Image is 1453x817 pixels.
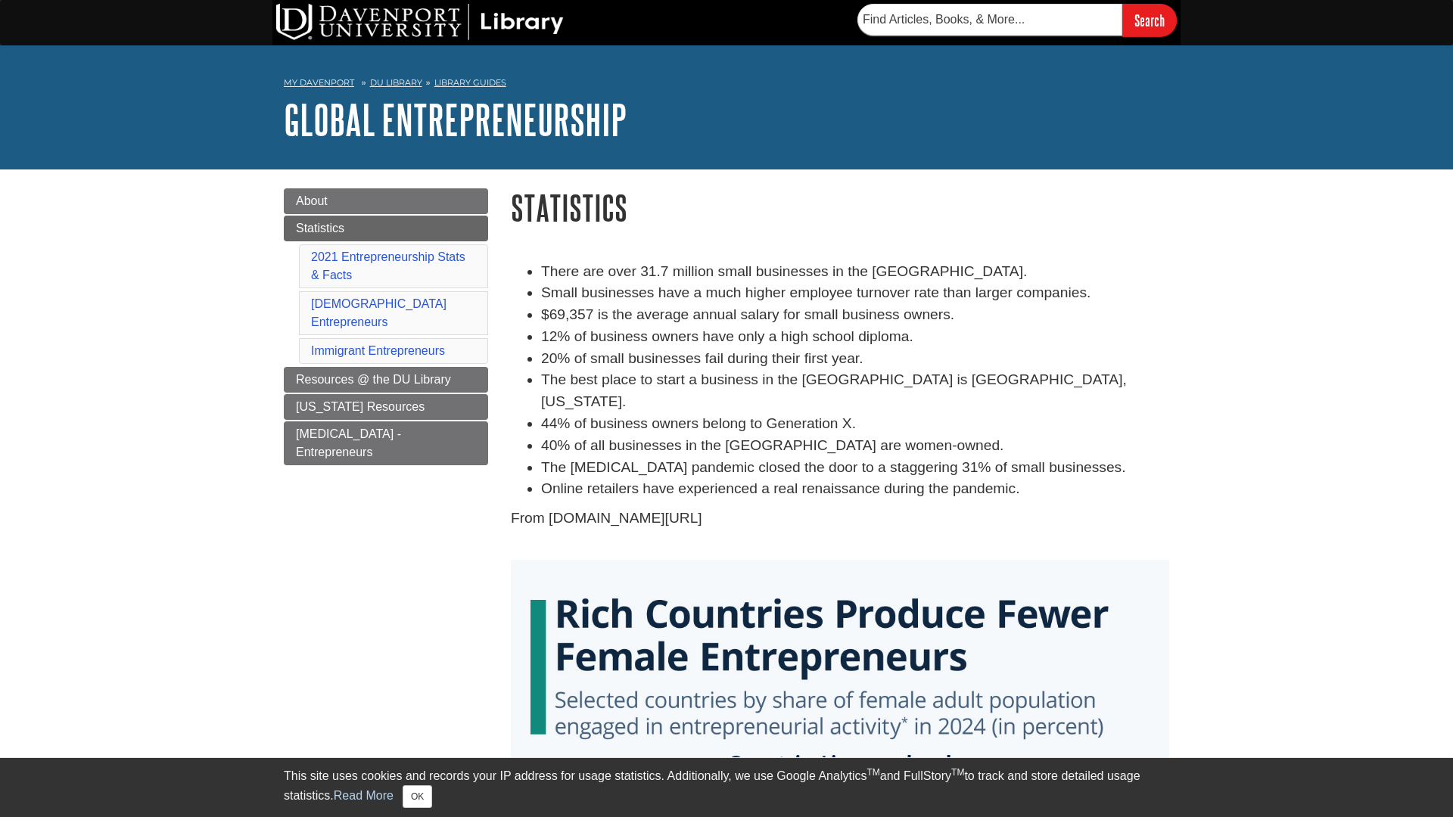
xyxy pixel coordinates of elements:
sup: TM [867,767,879,778]
a: DU Library [370,77,422,88]
li: 40% of all businesses in the [GEOGRAPHIC_DATA] are women-owned. [541,435,1169,457]
nav: breadcrumb [284,73,1169,97]
a: 2021 Entrepreneurship Stats & Facts [311,250,465,281]
li: 20% of small businesses fail during their first year. [541,348,1169,370]
li: Small businesses have a much higher employee turnover rate than larger companies. [541,282,1169,304]
a: [MEDICAL_DATA] - Entrepreneurs [284,421,488,465]
div: This site uses cookies and records your IP address for usage statistics. Additionally, we use Goo... [284,767,1169,808]
a: My Davenport [284,76,354,89]
h1: Statistics [511,188,1169,227]
a: Library Guides [434,77,506,88]
span: Statistics [296,222,344,235]
a: About [284,188,488,214]
li: $69,357 is the average annual salary for small business owners. [541,304,1169,326]
div: From [DOMAIN_NAME][URL] [511,261,1169,530]
li: 44% of business owners belong to Generation X. [541,413,1169,435]
li: There are over 31.7 million small businesses in the [GEOGRAPHIC_DATA]. [541,261,1169,283]
sup: TM [951,767,964,778]
img: DU Library [276,4,564,40]
span: About [296,194,328,207]
div: Guide Page Menu [284,188,488,465]
form: Searches DU Library's articles, books, and more [857,4,1177,36]
span: [US_STATE] Resources [296,400,425,413]
li: The [MEDICAL_DATA] pandemic closed the door to a staggering 31% of small businesses. [541,457,1169,479]
span: Resources @ the DU Library [296,373,451,386]
a: Global Entrepreneurship [284,96,627,143]
li: The best place to start a business in the [GEOGRAPHIC_DATA] is [GEOGRAPHIC_DATA], [US_STATE]. [541,369,1169,413]
a: Resources @ the DU Library [284,367,488,393]
li: Online retailers have experienced a real renaissance during the pandemic. [541,478,1169,500]
span: [MEDICAL_DATA] - Entrepreneurs [296,427,401,458]
a: Read More [334,789,394,802]
a: Immigrant Entrepreneurs [311,344,445,357]
button: Close [403,785,432,808]
a: Statistics [284,216,488,241]
input: Find Articles, Books, & More... [857,4,1122,36]
a: [US_STATE] Resources [284,394,488,420]
li: 12% of business owners have only a high school diploma. [541,326,1169,348]
input: Search [1122,4,1177,36]
a: [DEMOGRAPHIC_DATA] Entrepreneurs [311,297,446,328]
